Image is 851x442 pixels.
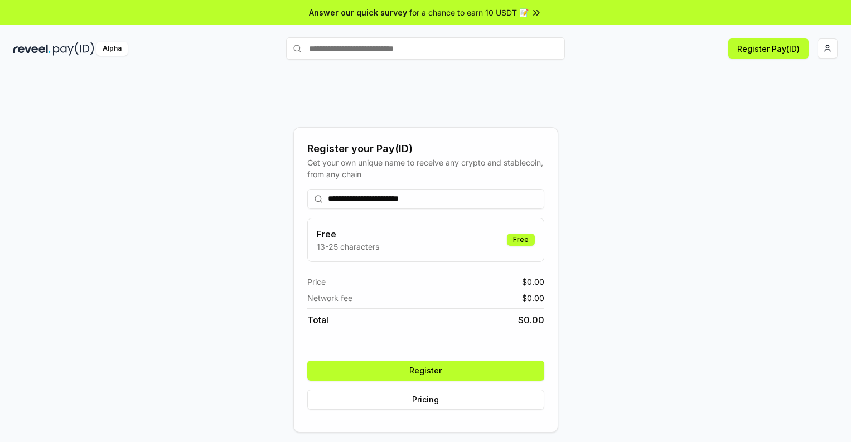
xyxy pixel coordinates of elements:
[307,313,328,327] span: Total
[307,361,544,381] button: Register
[309,7,407,18] span: Answer our quick survey
[317,227,379,241] h3: Free
[307,157,544,180] div: Get your own unique name to receive any crypto and stablecoin, from any chain
[96,42,128,56] div: Alpha
[507,234,535,246] div: Free
[13,42,51,56] img: reveel_dark
[409,7,529,18] span: for a chance to earn 10 USDT 📝
[307,141,544,157] div: Register your Pay(ID)
[307,276,326,288] span: Price
[518,313,544,327] span: $ 0.00
[522,292,544,304] span: $ 0.00
[307,292,352,304] span: Network fee
[53,42,94,56] img: pay_id
[317,241,379,252] p: 13-25 characters
[728,38,809,59] button: Register Pay(ID)
[522,276,544,288] span: $ 0.00
[307,390,544,410] button: Pricing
